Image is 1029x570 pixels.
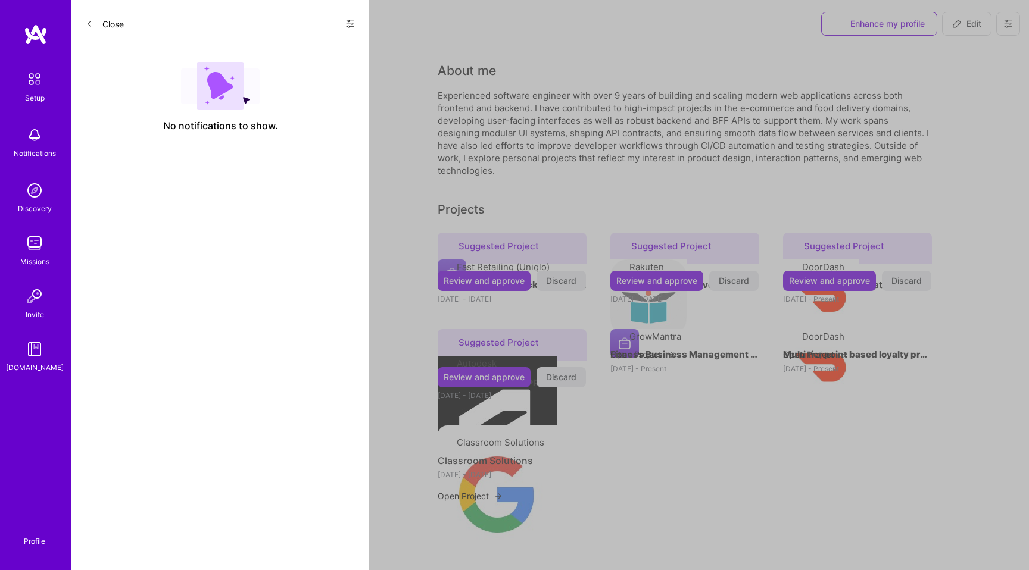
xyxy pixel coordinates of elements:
[23,123,46,147] img: bell
[24,24,48,45] img: logo
[23,178,46,202] img: discovery
[18,202,52,215] div: Discovery
[6,361,64,374] div: [DOMAIN_NAME]
[163,120,278,132] span: No notifications to show.
[26,308,44,321] div: Invite
[181,62,260,110] img: empty
[20,522,49,546] a: Profile
[22,67,47,92] img: setup
[25,92,45,104] div: Setup
[23,337,46,361] img: guide book
[23,284,46,308] img: Invite
[23,231,46,255] img: teamwork
[14,147,56,159] div: Notifications
[24,535,45,546] div: Profile
[86,14,124,33] button: Close
[20,255,49,268] div: Missions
